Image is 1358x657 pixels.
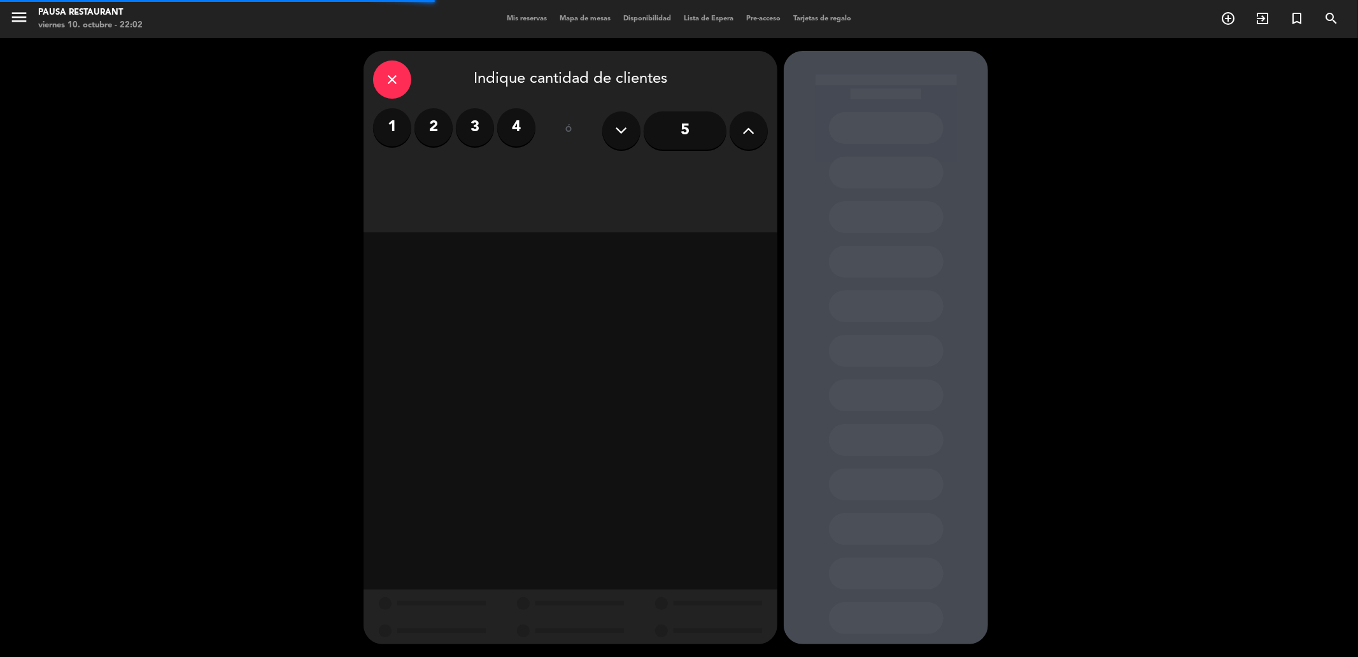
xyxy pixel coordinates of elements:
div: ó [548,108,590,153]
span: Pre-acceso [740,15,787,22]
i: turned_in_not [1289,11,1305,26]
span: Mapa de mesas [553,15,617,22]
i: close [385,72,400,87]
i: exit_to_app [1255,11,1270,26]
span: Lista de Espera [677,15,740,22]
div: Indique cantidad de clientes [373,60,768,99]
label: 4 [497,108,535,146]
span: Disponibilidad [617,15,677,22]
label: 1 [373,108,411,146]
div: Pausa Restaurant [38,6,143,19]
i: menu [10,8,29,27]
span: Tarjetas de regalo [787,15,858,22]
label: 2 [414,108,453,146]
i: search [1324,11,1339,26]
label: 3 [456,108,494,146]
i: add_circle_outline [1220,11,1236,26]
div: viernes 10. octubre - 22:02 [38,19,143,32]
button: menu [10,8,29,31]
span: Mis reservas [500,15,553,22]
